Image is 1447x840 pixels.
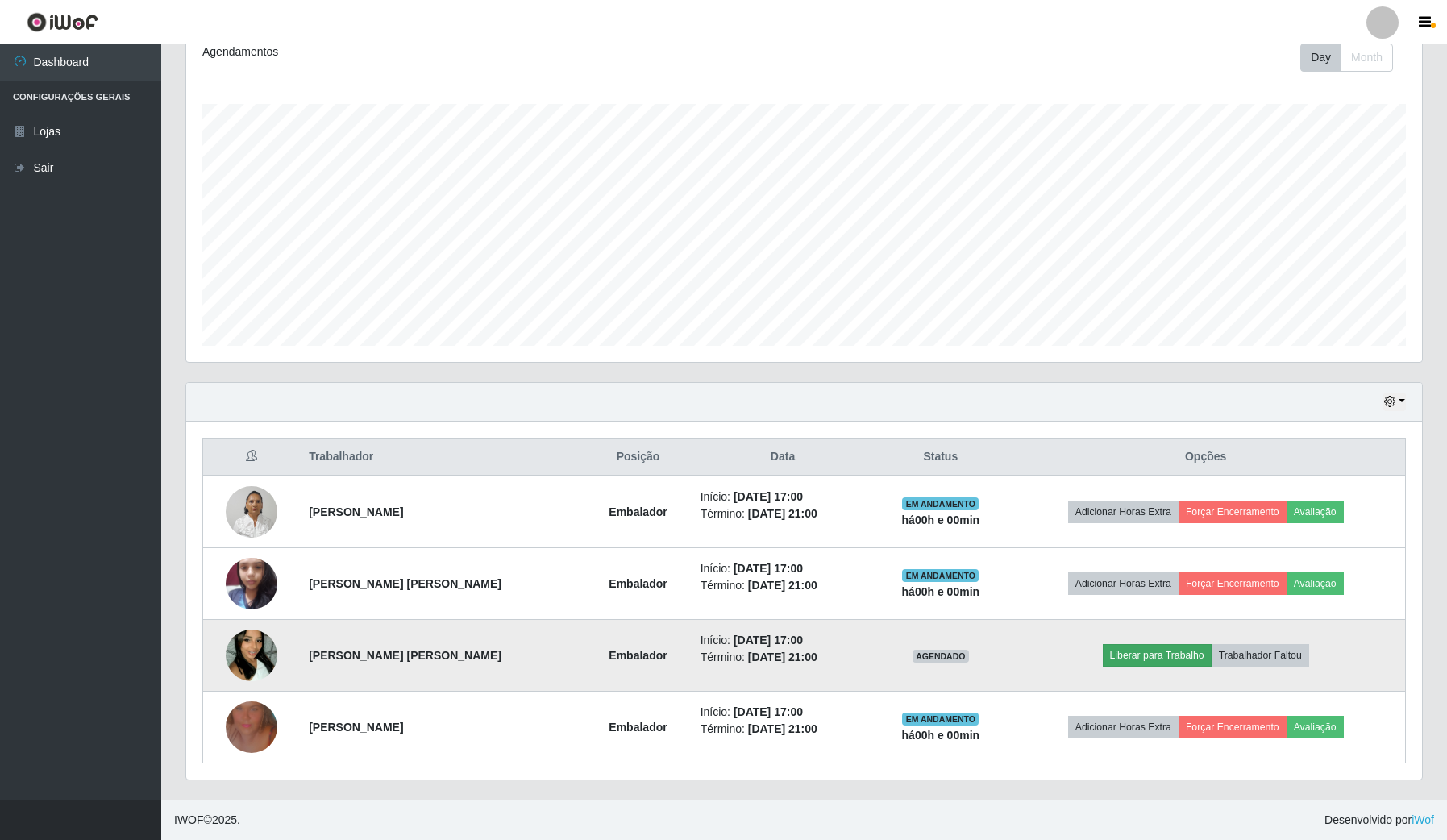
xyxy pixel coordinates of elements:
[701,577,866,594] li: Término:
[1287,501,1344,523] button: Avaliação
[701,505,866,522] li: Término:
[875,439,1006,476] th: Status
[902,514,980,526] strong: há 00 h e 00 min
[609,721,667,734] strong: Embalador
[174,813,204,826] span: IWOF
[1068,572,1179,595] button: Adicionar Horas Extra
[701,649,866,666] li: Término:
[609,505,667,518] strong: Embalador
[902,713,979,726] span: EM ANDAMENTO
[1412,813,1434,826] a: iWof
[1300,44,1406,72] div: Toolbar with button groups
[902,497,979,510] span: EM ANDAMENTO
[309,721,403,734] strong: [PERSON_NAME]
[1324,812,1434,829] span: Desenvolvido por
[609,649,667,662] strong: Embalador
[701,560,866,577] li: Início:
[309,649,501,662] strong: [PERSON_NAME] [PERSON_NAME]
[701,489,866,505] li: Início:
[1068,716,1179,738] button: Adicionar Horas Extra
[1287,572,1344,595] button: Avaliação
[226,681,277,773] img: 1750247138139.jpeg
[1179,572,1287,595] button: Forçar Encerramento
[1006,439,1405,476] th: Opções
[691,439,875,476] th: Data
[609,577,667,590] strong: Embalador
[299,439,585,476] th: Trabalhador
[226,549,277,618] img: 1737943113754.jpeg
[748,722,817,735] time: [DATE] 21:00
[1300,44,1341,72] button: Day
[1179,716,1287,738] button: Forçar Encerramento
[734,634,803,647] time: [DATE] 17:00
[748,507,817,520] time: [DATE] 21:00
[1287,716,1344,738] button: Avaliação
[309,577,501,590] strong: [PERSON_NAME] [PERSON_NAME]
[1300,44,1393,72] div: First group
[174,812,240,829] span: © 2025 .
[701,721,866,738] li: Término:
[27,12,98,32] img: CoreUI Logo
[734,705,803,718] time: [DATE] 17:00
[902,569,979,582] span: EM ANDAMENTO
[734,562,803,575] time: [DATE] 17:00
[1103,644,1212,667] button: Liberar para Trabalho
[226,609,277,701] img: 1743267805927.jpeg
[701,632,866,649] li: Início:
[701,704,866,721] li: Início:
[913,650,969,663] span: AGENDADO
[585,439,690,476] th: Posição
[902,585,980,598] strong: há 00 h e 00 min
[1179,501,1287,523] button: Forçar Encerramento
[309,505,403,518] strong: [PERSON_NAME]
[1341,44,1393,72] button: Month
[748,579,817,592] time: [DATE] 21:00
[1212,644,1309,667] button: Trabalhador Faltou
[902,729,980,742] strong: há 00 h e 00 min
[202,44,690,60] div: Agendamentos
[734,490,803,503] time: [DATE] 17:00
[748,651,817,663] time: [DATE] 21:00
[1068,501,1179,523] button: Adicionar Horas Extra
[226,477,277,546] img: 1675303307649.jpeg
